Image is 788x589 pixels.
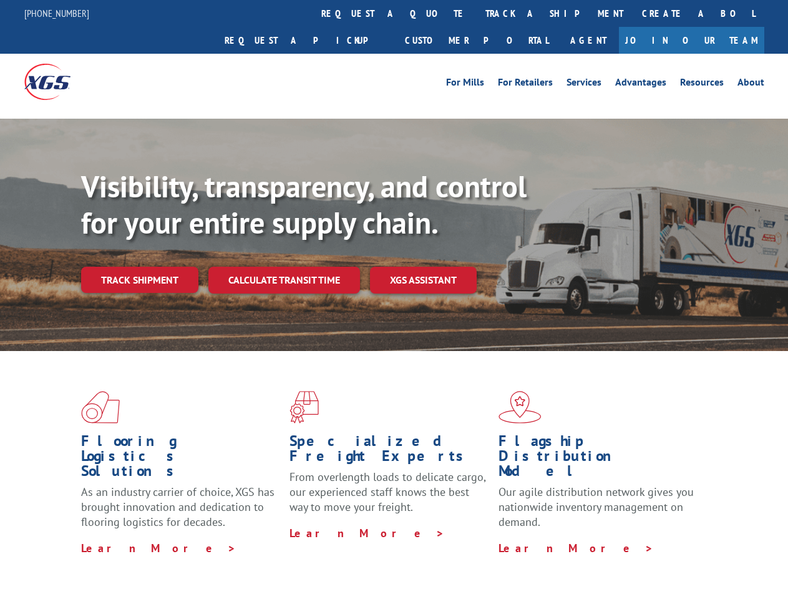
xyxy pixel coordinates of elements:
[81,267,198,293] a: Track shipment
[615,77,666,91] a: Advantages
[289,526,445,540] a: Learn More >
[499,541,654,555] a: Learn More >
[680,77,724,91] a: Resources
[370,267,477,294] a: XGS ASSISTANT
[289,470,489,525] p: From overlength loads to delicate cargo, our experienced staff knows the best way to move your fr...
[499,485,694,529] span: Our agile distribution network gives you nationwide inventory management on demand.
[499,433,698,485] h1: Flagship Distribution Model
[558,27,619,54] a: Agent
[567,77,601,91] a: Services
[215,27,396,54] a: Request a pickup
[289,433,489,470] h1: Specialized Freight Experts
[81,541,236,555] a: Learn More >
[24,7,89,19] a: [PHONE_NUMBER]
[737,77,764,91] a: About
[208,267,360,294] a: Calculate transit time
[81,485,275,529] span: As an industry carrier of choice, XGS has brought innovation and dedication to flooring logistics...
[498,77,553,91] a: For Retailers
[446,77,484,91] a: For Mills
[396,27,558,54] a: Customer Portal
[619,27,764,54] a: Join Our Team
[81,433,280,485] h1: Flooring Logistics Solutions
[499,391,542,423] img: xgs-icon-flagship-distribution-model-red
[289,391,319,423] img: xgs-icon-focused-on-flooring-red
[81,391,120,423] img: xgs-icon-total-supply-chain-intelligence-red
[81,167,527,242] b: Visibility, transparency, and control for your entire supply chain.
